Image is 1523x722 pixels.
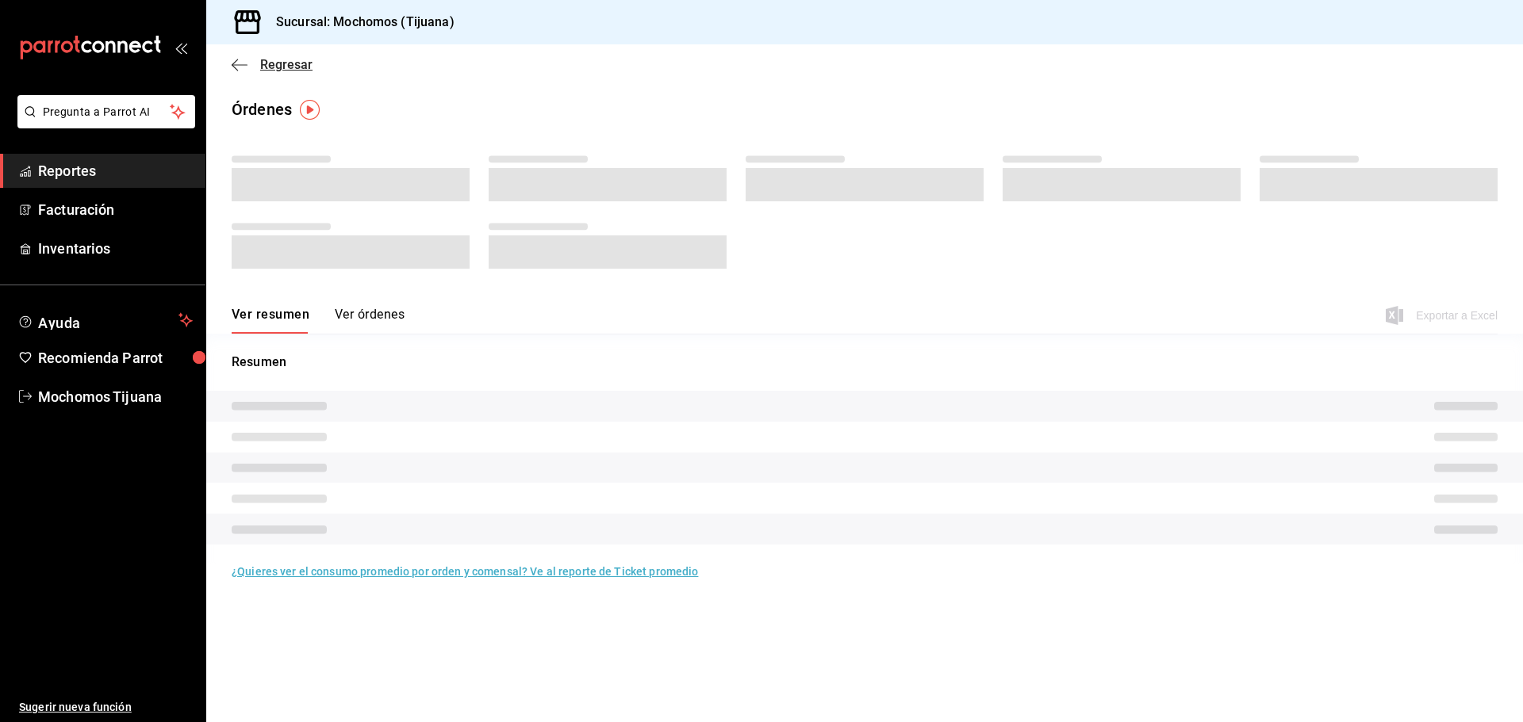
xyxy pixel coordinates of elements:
[38,311,172,330] span: Ayuda
[263,13,455,32] h3: Sucursal: Mochomos (Tijuana)
[175,41,187,54] button: open_drawer_menu
[232,97,292,121] div: Órdenes
[300,100,320,120] img: Tooltip marker
[19,699,193,716] span: Sugerir nueva función
[38,199,193,220] span: Facturación
[38,386,193,407] span: Mochomos Tijuana
[17,95,195,128] button: Pregunta a Parrot AI
[11,115,195,132] a: Pregunta a Parrot AI
[38,238,193,259] span: Inventarios
[232,353,1498,372] p: Resumen
[232,57,313,72] button: Regresar
[232,307,405,334] div: navigation tabs
[260,57,313,72] span: Regresar
[232,307,309,334] button: Ver resumen
[43,104,171,120] span: Pregunta a Parrot AI
[335,307,405,334] button: Ver órdenes
[38,347,193,369] span: Recomienda Parrot
[232,565,698,578] a: ¿Quieres ver el consumo promedio por orden y comensal? Ve al reporte de Ticket promedio
[38,160,193,181] span: Reportes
